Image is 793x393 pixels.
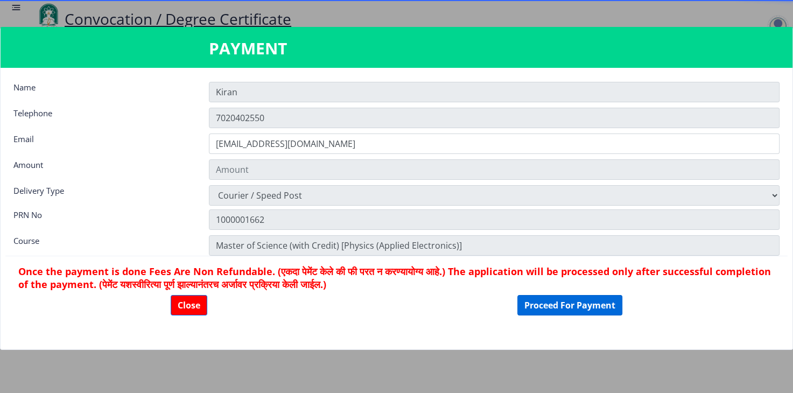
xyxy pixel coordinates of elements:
[209,235,780,256] input: Zipcode
[209,38,584,59] h3: PAYMENT
[5,159,201,177] div: Amount
[5,82,201,100] div: Name
[5,134,201,151] div: Email
[5,235,201,253] div: Course
[18,265,775,291] h6: Once the payment is done Fees Are Non Refundable. (एकदा पेमेंट केले की फी परत न करण्यायोग्य आहे.)...
[5,108,201,125] div: Telephone
[5,185,201,203] div: Delivery Type
[171,295,207,315] button: Close
[209,134,780,154] input: Email
[209,209,780,230] input: Zipcode
[5,209,201,227] div: PRN No
[209,108,780,128] input: Telephone
[517,295,622,315] button: Proceed For Payment
[209,159,780,180] input: Amount
[209,82,780,102] input: Name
